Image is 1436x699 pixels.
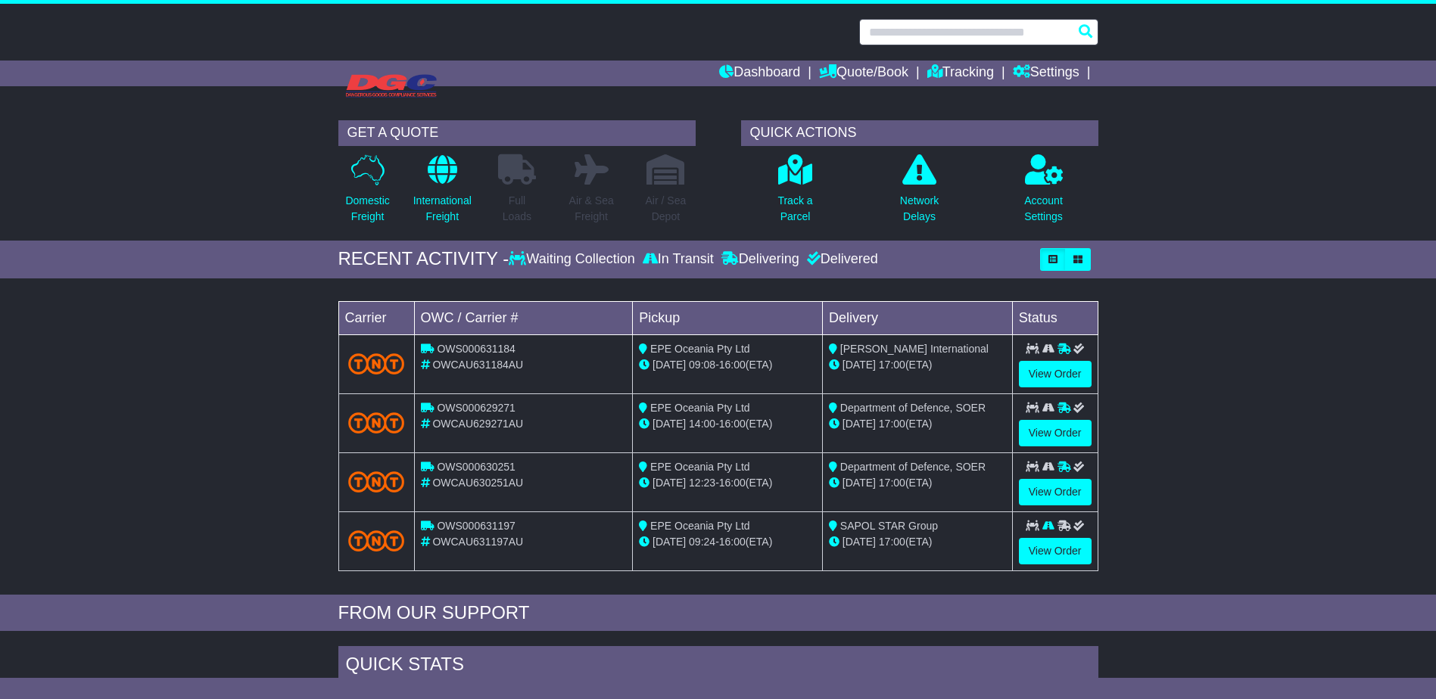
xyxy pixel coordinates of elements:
[633,301,823,334] td: Pickup
[829,475,1006,491] div: (ETA)
[437,402,516,414] span: OWS000629271
[1012,301,1098,334] td: Status
[879,418,905,430] span: 17:00
[843,418,876,430] span: [DATE]
[900,193,939,225] p: Network Delays
[879,536,905,548] span: 17:00
[650,402,750,414] span: EPE Oceania Pty Ltd
[639,475,816,491] div: - (ETA)
[650,343,750,355] span: EPE Oceania Pty Ltd
[432,477,523,489] span: OWCAU630251AU
[840,520,938,532] span: SAPOL STAR Group
[1019,479,1092,505] a: View Order
[338,646,1098,687] div: Quick Stats
[719,418,746,430] span: 16:00
[639,357,816,373] div: - (ETA)
[689,536,715,548] span: 09:24
[1023,154,1064,233] a: AccountSettings
[650,461,750,473] span: EPE Oceania Pty Ltd
[653,477,686,489] span: [DATE]
[338,602,1098,624] div: FROM OUR SUPPORT
[718,251,803,268] div: Delivering
[653,536,686,548] span: [DATE]
[840,343,989,355] span: [PERSON_NAME] International
[348,412,405,433] img: TNT_Domestic.png
[1019,361,1092,387] a: View Order
[741,120,1098,146] div: QUICK ACTIONS
[719,536,746,548] span: 16:00
[432,418,523,430] span: OWCAU629271AU
[639,251,718,268] div: In Transit
[829,416,1006,432] div: (ETA)
[1013,61,1079,86] a: Settings
[646,193,687,225] p: Air / Sea Depot
[843,477,876,489] span: [DATE]
[639,416,816,432] div: - (ETA)
[639,534,816,550] div: - (ETA)
[338,248,509,270] div: RECENT ACTIVITY -
[927,61,994,86] a: Tracking
[509,251,638,268] div: Waiting Collection
[344,154,390,233] a: DomesticFreight
[819,61,908,86] a: Quote/Book
[1019,538,1092,564] a: View Order
[689,359,715,371] span: 09:08
[338,301,414,334] td: Carrier
[843,359,876,371] span: [DATE]
[413,193,472,225] p: International Freight
[348,353,405,374] img: TNT_Domestic.png
[803,251,878,268] div: Delivered
[569,193,614,225] p: Air & Sea Freight
[413,154,472,233] a: InternationalFreight
[498,193,536,225] p: Full Loads
[432,536,523,548] span: OWCAU631197AU
[432,359,523,371] span: OWCAU631184AU
[345,193,389,225] p: Domestic Freight
[879,477,905,489] span: 17:00
[437,520,516,532] span: OWS000631197
[414,301,633,334] td: OWC / Carrier #
[719,61,800,86] a: Dashboard
[777,154,813,233] a: Track aParcel
[653,418,686,430] span: [DATE]
[689,418,715,430] span: 14:00
[437,343,516,355] span: OWS000631184
[338,120,696,146] div: GET A QUOTE
[348,471,405,492] img: TNT_Domestic.png
[822,301,1012,334] td: Delivery
[1019,420,1092,446] a: View Order
[719,359,746,371] span: 16:00
[840,461,986,473] span: Department of Defence, SOER
[689,477,715,489] span: 12:23
[1024,193,1063,225] p: Account Settings
[899,154,939,233] a: NetworkDelays
[843,536,876,548] span: [DATE]
[829,357,1006,373] div: (ETA)
[650,520,750,532] span: EPE Oceania Pty Ltd
[840,402,986,414] span: Department of Defence, SOER
[348,530,405,551] img: TNT_Domestic.png
[437,461,516,473] span: OWS000630251
[777,193,812,225] p: Track a Parcel
[829,534,1006,550] div: (ETA)
[879,359,905,371] span: 17:00
[653,359,686,371] span: [DATE]
[719,477,746,489] span: 16:00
